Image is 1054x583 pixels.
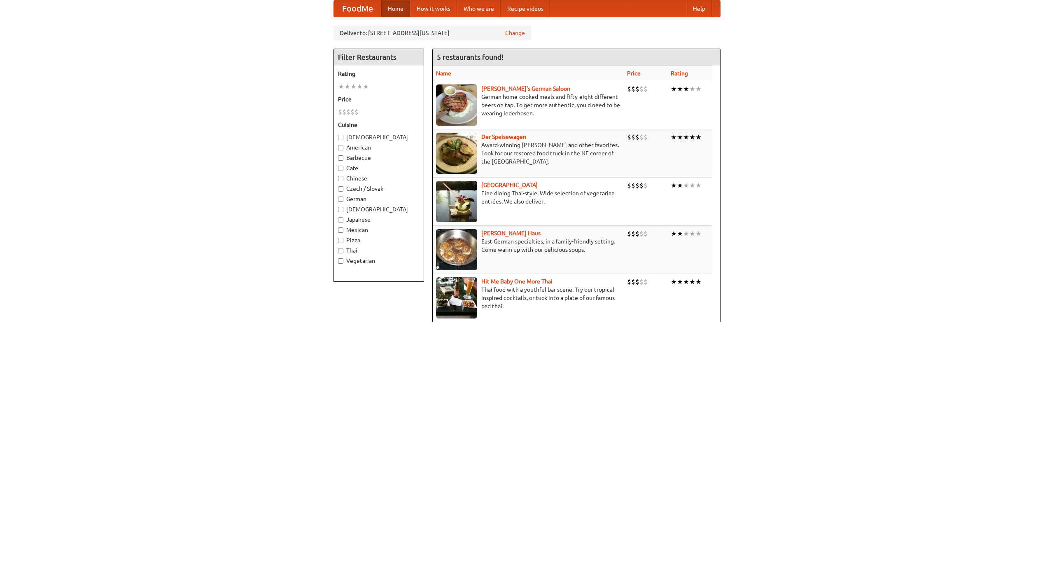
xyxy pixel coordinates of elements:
a: Price [627,70,641,77]
li: $ [627,133,631,142]
ng-pluralize: 5 restaurants found! [437,53,504,61]
li: ★ [671,181,677,190]
li: ★ [363,82,369,91]
li: $ [639,277,644,286]
li: $ [631,133,635,142]
input: German [338,197,343,202]
li: $ [338,108,342,117]
a: [GEOGRAPHIC_DATA] [481,182,538,188]
img: esthers.jpg [436,84,477,126]
li: ★ [695,133,702,142]
li: $ [639,181,644,190]
li: $ [631,84,635,94]
a: How it works [410,0,457,17]
b: Der Speisewagen [481,133,526,140]
img: kohlhaus.jpg [436,229,477,270]
li: $ [644,277,648,286]
li: ★ [357,82,363,91]
li: ★ [677,133,683,142]
li: $ [635,181,639,190]
li: ★ [683,84,689,94]
li: ★ [689,277,695,286]
label: German [338,195,420,203]
h5: Rating [338,70,420,78]
li: ★ [677,84,683,94]
label: Mexican [338,226,420,234]
li: ★ [683,229,689,238]
label: Pizza [338,236,420,244]
a: [PERSON_NAME]'s German Saloon [481,85,570,92]
p: East German specialties, in a family-friendly setting. Come warm up with our delicious soups. [436,237,620,254]
label: [DEMOGRAPHIC_DATA] [338,133,420,141]
li: ★ [677,277,683,286]
li: ★ [671,84,677,94]
input: Chinese [338,176,343,181]
label: Thai [338,246,420,255]
h4: Filter Restaurants [334,49,424,66]
li: $ [639,229,644,238]
li: $ [639,84,644,94]
a: Recipe videos [501,0,550,17]
input: Cafe [338,166,343,171]
li: $ [627,84,631,94]
li: ★ [695,277,702,286]
li: $ [644,229,648,238]
input: Vegetarian [338,258,343,264]
li: $ [635,133,639,142]
input: Japanese [338,217,343,222]
li: ★ [677,229,683,238]
p: Thai food with a youthful bar scene. Try our tropical inspired cocktails, or tuck into a plate of... [436,286,620,310]
li: ★ [671,277,677,286]
a: [PERSON_NAME] Haus [481,230,541,236]
li: ★ [695,84,702,94]
li: ★ [671,229,677,238]
input: Thai [338,248,343,253]
label: Japanese [338,215,420,224]
li: ★ [695,229,702,238]
input: Pizza [338,238,343,243]
p: Award-winning [PERSON_NAME] and other favorites. Look for our restored food truck in the NE corne... [436,141,620,166]
li: ★ [689,133,695,142]
a: Name [436,70,451,77]
a: FoodMe [334,0,381,17]
a: Hit Me Baby One More Thai [481,278,553,285]
li: $ [354,108,359,117]
li: ★ [683,181,689,190]
li: ★ [689,229,695,238]
h5: Cuisine [338,121,420,129]
div: Deliver to: [STREET_ADDRESS][US_STATE] [333,26,531,40]
label: Czech / Slovak [338,185,420,193]
li: ★ [344,82,350,91]
p: German home-cooked meals and fifty-eight different beers on tap. To get more authentic, you'd nee... [436,93,620,117]
li: ★ [683,133,689,142]
label: [DEMOGRAPHIC_DATA] [338,205,420,213]
label: American [338,143,420,152]
li: $ [639,133,644,142]
li: $ [635,277,639,286]
p: Fine dining Thai-style. Wide selection of vegetarian entrées. We also deliver. [436,189,620,206]
img: satay.jpg [436,181,477,222]
li: ★ [683,277,689,286]
li: ★ [671,133,677,142]
li: $ [627,277,631,286]
label: Barbecue [338,154,420,162]
li: ★ [677,181,683,190]
img: speisewagen.jpg [436,133,477,174]
label: Chinese [338,174,420,183]
input: American [338,145,343,150]
label: Cafe [338,164,420,172]
img: babythai.jpg [436,277,477,318]
li: $ [631,229,635,238]
input: Barbecue [338,155,343,161]
li: $ [627,229,631,238]
input: [DEMOGRAPHIC_DATA] [338,135,343,140]
li: $ [644,84,648,94]
a: Change [505,29,525,37]
a: Rating [671,70,688,77]
li: ★ [689,84,695,94]
li: ★ [338,82,344,91]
